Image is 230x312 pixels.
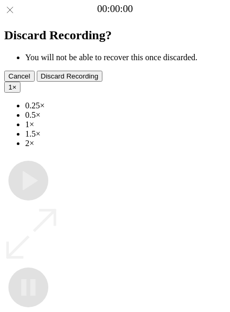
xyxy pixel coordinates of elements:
[97,3,133,15] a: 00:00:00
[37,71,103,82] button: Discard Recording
[25,110,226,120] li: 0.5×
[25,139,226,148] li: 2×
[4,71,35,82] button: Cancel
[4,28,226,42] h2: Discard Recording?
[25,53,226,62] li: You will not be able to recover this once discarded.
[8,83,12,91] span: 1
[4,82,20,93] button: 1×
[25,101,226,110] li: 0.25×
[25,129,226,139] li: 1.5×
[25,120,226,129] li: 1×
